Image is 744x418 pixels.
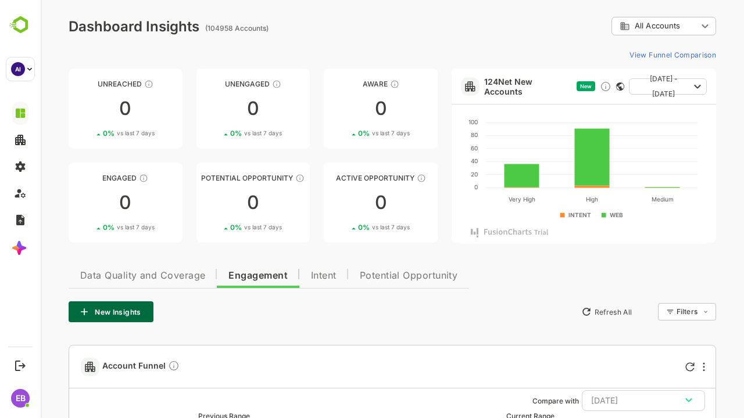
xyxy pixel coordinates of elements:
[28,193,142,212] div: 0
[541,390,664,411] button: [DATE]
[492,397,538,405] ag: Compare with
[62,360,139,373] span: Account Funnel
[62,129,114,138] div: 0 %
[283,69,397,149] a: AwareThese accounts have just entered the buying cycle and need further nurturing00%vs last 7 days
[28,163,142,243] a: EngagedThese accounts are warm, further nurturing would qualify them to MQAs00%vs last 7 days
[28,301,113,322] button: New Insights
[255,174,264,183] div: These accounts are MQAs and can be passed on to Inside Sales
[662,362,664,372] div: More
[203,129,241,138] span: vs last 7 days
[283,193,397,212] div: 0
[98,174,108,183] div: These accounts are warm, further nurturing would qualify them to MQAs
[76,129,114,138] span: vs last 7 days
[594,21,639,30] span: All Accounts
[317,223,369,232] div: 0 %
[319,271,417,280] span: Potential Opportunity
[559,81,571,92] div: Discover new ICP-fit accounts showing engagement — via intent surges, anonymous website visits, L...
[28,80,142,88] div: Unreached
[434,183,437,190] text: 0
[203,223,241,232] span: vs last 7 days
[62,223,114,232] div: 0 %
[430,145,437,152] text: 60
[127,360,139,373] div: Compare Funnel to any previous dates, and click on any plot in the current funnel to view the det...
[430,131,437,138] text: 80
[12,358,28,373] button: Logout
[349,80,359,89] div: These accounts have just entered the buying cycle and need further nurturing
[11,389,30,408] div: EB
[156,174,270,182] div: Potential Opportunity
[283,80,397,88] div: Aware
[156,80,270,88] div: Unengaged
[645,362,654,372] div: Refresh
[6,14,35,36] img: BambooboxLogoMark.f1c84d78b4c51b1a7b5f700c9845e183.svg
[283,99,397,118] div: 0
[331,223,369,232] span: vs last 7 days
[28,174,142,182] div: Engaged
[376,174,385,183] div: These accounts have open opportunities which might be at any of the Sales Stages
[331,129,369,138] span: vs last 7 days
[539,83,551,89] span: New
[156,163,270,243] a: Potential OpportunityThese accounts are MQAs and can be passed on to Inside Sales00%vs last 7 days
[430,171,437,178] text: 20
[571,15,675,38] div: All Accounts
[598,71,649,102] span: [DATE] - [DATE]
[584,45,675,64] button: View Funnel Comparison
[270,271,296,280] span: Intent
[428,118,437,125] text: 100
[11,62,25,76] div: AI
[28,99,142,118] div: 0
[430,157,437,164] text: 40
[231,80,241,89] div: These accounts have not shown enough engagement and need nurturing
[283,174,397,182] div: Active Opportunity
[535,302,596,321] button: Refresh All
[156,99,270,118] div: 0
[317,129,369,138] div: 0 %
[550,393,655,408] div: [DATE]
[636,307,657,316] div: Filters
[545,196,557,203] text: High
[579,21,657,31] div: All Accounts
[188,271,247,280] span: Engagement
[76,223,114,232] span: vs last 7 days
[189,129,241,138] div: 0 %
[611,196,633,203] text: Medium
[575,82,584,91] div: This card does not support filter and segments
[189,223,241,232] div: 0 %
[156,69,270,149] a: UnengagedThese accounts have not shown enough engagement and need nurturing00%vs last 7 days
[635,301,675,322] div: Filters
[28,69,142,149] a: UnreachedThese accounts have not been engaged with for a defined time period00%vs last 7 days
[283,163,397,243] a: Active OpportunityThese accounts have open opportunities which might be at any of the Sales Stage...
[588,78,666,95] button: [DATE] - [DATE]
[443,77,531,96] a: 124Net New Accounts
[103,80,113,89] div: These accounts have not been engaged with for a defined time period
[164,24,231,33] ag: (104958 Accounts)
[468,196,495,203] text: Very High
[40,271,164,280] span: Data Quality and Coverage
[28,18,159,35] div: Dashboard Insights
[156,193,270,212] div: 0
